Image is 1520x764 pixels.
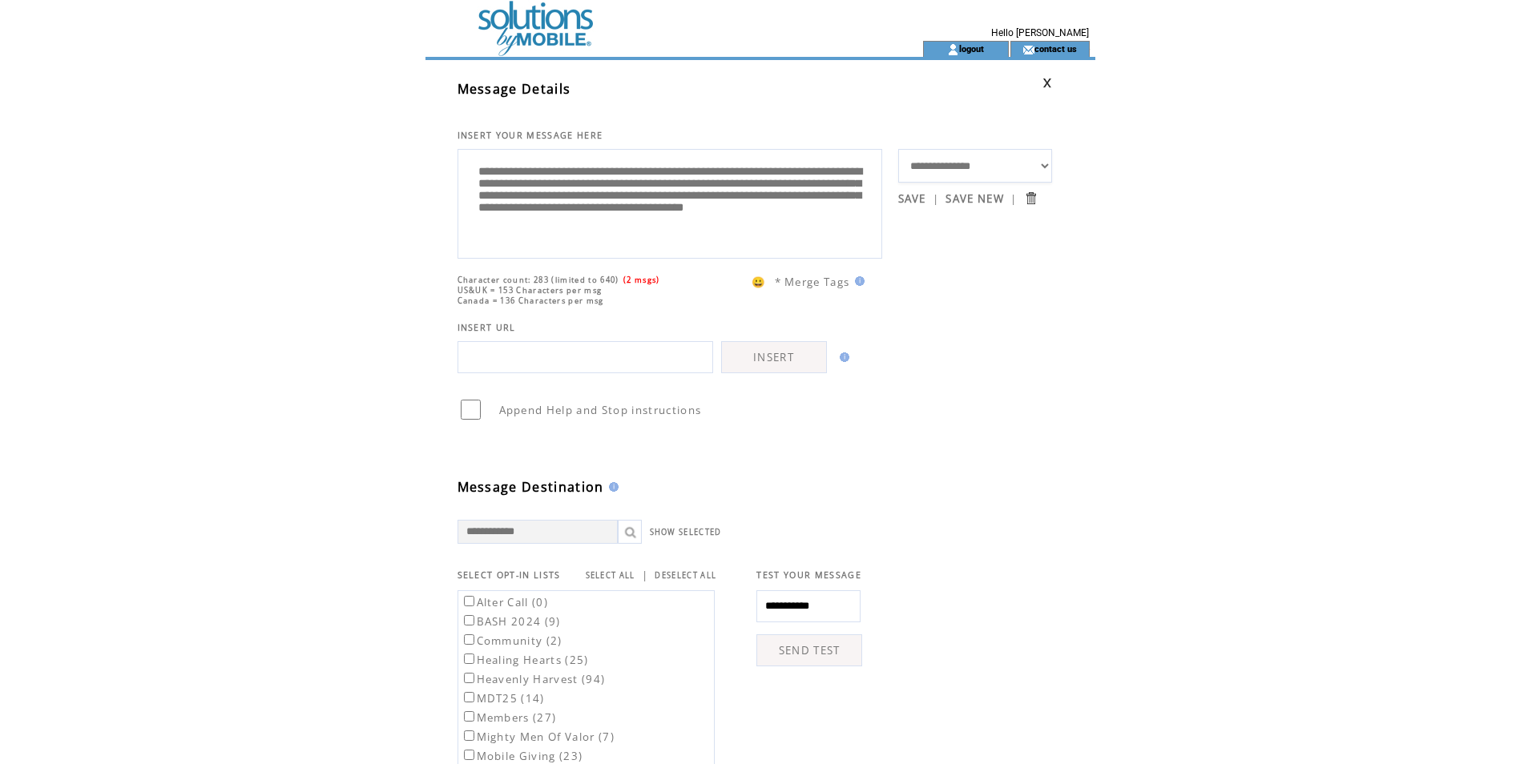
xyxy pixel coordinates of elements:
[464,673,474,683] input: Heavenly Harvest (94)
[756,569,861,581] span: TEST YOUR MESSAGE
[945,191,1004,206] a: SAVE NEW
[586,570,635,581] a: SELECT ALL
[461,730,615,744] label: Mighty Men Of Valor (7)
[756,634,862,666] a: SEND TEST
[461,749,583,763] label: Mobile Giving (23)
[650,527,722,537] a: SHOW SELECTED
[464,634,474,645] input: Community (2)
[461,653,589,667] label: Healing Hearts (25)
[458,569,561,581] span: SELECT OPT-IN LISTS
[1034,43,1077,54] a: contact us
[604,482,619,492] img: help.gif
[947,43,959,56] img: account_icon.gif
[835,352,849,362] img: help.gif
[1023,191,1038,206] input: Submit
[655,570,716,581] a: DESELECT ALL
[775,275,850,289] span: * Merge Tags
[464,750,474,760] input: Mobile Giving (23)
[464,596,474,606] input: Alter Call (0)
[499,403,702,417] span: Append Help and Stop instructions
[959,43,984,54] a: logout
[458,322,516,333] span: INSERT URL
[642,568,648,582] span: |
[458,296,604,306] span: Canada = 136 Characters per msg
[461,672,606,686] label: Heavenly Harvest (94)
[464,692,474,702] input: MDT25 (14)
[458,275,619,285] span: Character count: 283 (limited to 640)
[752,275,766,289] span: 😀
[721,341,827,373] a: INSERT
[464,615,474,625] input: BASH 2024 (9)
[1010,191,1017,206] span: |
[461,633,562,648] label: Community (2)
[458,130,603,141] span: INSERT YOUR MESSAGE HERE
[461,691,545,706] label: MDT25 (14)
[461,595,549,609] label: Alter Call (0)
[464,711,474,722] input: Members (27)
[461,614,561,629] label: BASH 2024 (9)
[461,710,557,725] label: Members (27)
[458,478,604,496] span: Message Destination
[933,191,939,206] span: |
[991,27,1089,38] span: Hello [PERSON_NAME]
[458,285,603,296] span: US&UK = 153 Characters per msg
[1022,43,1034,56] img: contact_us_icon.gif
[898,191,926,206] a: SAVE
[464,730,474,741] input: Mighty Men Of Valor (7)
[623,275,660,285] span: (2 msgs)
[850,276,865,286] img: help.gif
[458,80,571,98] span: Message Details
[464,653,474,664] input: Healing Hearts (25)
